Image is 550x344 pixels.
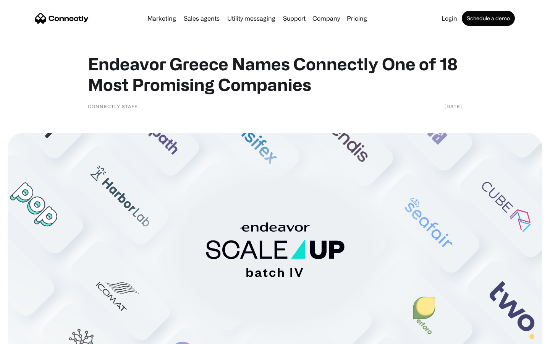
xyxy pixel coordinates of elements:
[88,102,137,110] div: Connectly Staff
[438,15,460,21] a: Login
[462,11,515,26] a: Schedule a demo
[445,102,462,110] div: [DATE]
[15,331,46,341] ul: Language list
[310,13,342,24] div: Company
[181,15,223,21] a: Sales agents
[224,15,278,21] a: Utility messaging
[35,13,89,24] a: home
[312,13,340,24] div: Company
[280,15,309,21] a: Support
[344,15,370,21] a: Pricing
[88,54,462,95] h1: Endeavor Greece Names Connectly One of 18 Most Promising Companies
[8,331,46,341] aside: Language selected: English
[144,15,179,21] a: Marketing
